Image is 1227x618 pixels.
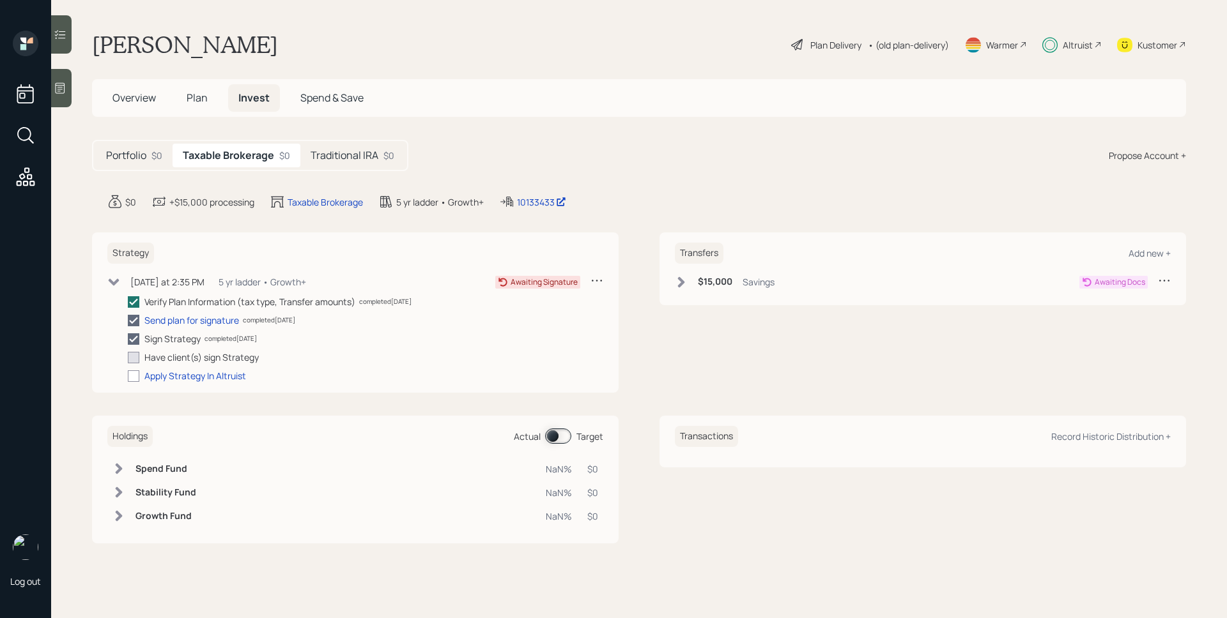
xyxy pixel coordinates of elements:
div: Add new + [1129,247,1171,259]
div: $0 [279,149,290,162]
div: completed [DATE] [243,315,295,325]
h5: Traditional IRA [311,149,378,162]
div: Send plan for signature [144,313,239,327]
div: Apply Strategy In Altruist [144,369,246,382]
div: Verify Plan Information (tax type, Transfer amounts) [144,295,355,308]
div: $0 [587,486,598,499]
div: NaN% [546,509,572,523]
div: +$15,000 processing [169,195,254,209]
div: $0 [383,149,394,162]
div: $0 [125,195,136,209]
div: Sign Strategy [144,332,201,345]
h6: Transfers [675,243,723,264]
div: Warmer [986,38,1018,52]
div: NaN% [546,486,572,499]
div: 5 yr ladder • Growth+ [396,195,484,209]
div: Propose Account + [1109,149,1186,162]
div: Awaiting Docs [1095,276,1145,288]
h5: Taxable Brokerage [183,149,274,162]
div: 10133433 [517,195,566,209]
div: Altruist [1063,38,1093,52]
h6: Stability Fund [135,487,196,498]
div: completed [DATE] [359,297,412,306]
img: james-distasi-headshot.png [13,534,38,560]
div: Actual [514,430,541,443]
div: $0 [587,509,598,523]
h6: Holdings [107,426,153,447]
div: Target [576,430,603,443]
div: Savings [743,275,775,289]
span: Invest [238,91,270,105]
div: 5 yr ladder • Growth+ [219,275,306,289]
div: • (old plan-delivery) [868,38,949,52]
h1: [PERSON_NAME] [92,31,278,59]
div: completed [DATE] [204,334,257,343]
div: Taxable Brokerage [288,195,363,209]
span: Spend & Save [300,91,364,105]
span: Plan [187,91,208,105]
div: NaN% [546,462,572,476]
h6: Strategy [107,243,154,264]
div: Log out [10,575,41,587]
h6: Transactions [675,426,738,447]
div: Plan Delivery [810,38,861,52]
h6: $15,000 [698,276,732,287]
div: $0 [151,149,162,162]
div: Kustomer [1138,38,1177,52]
div: Awaiting Signature [511,276,578,288]
h6: Growth Fund [135,511,196,522]
div: Have client(s) sign Strategy [144,350,259,364]
h5: Portfolio [106,149,146,162]
span: Overview [112,91,156,105]
h6: Spend Fund [135,463,196,474]
div: Record Historic Distribution + [1051,430,1171,442]
div: [DATE] at 2:35 PM [130,275,204,289]
div: $0 [587,462,598,476]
